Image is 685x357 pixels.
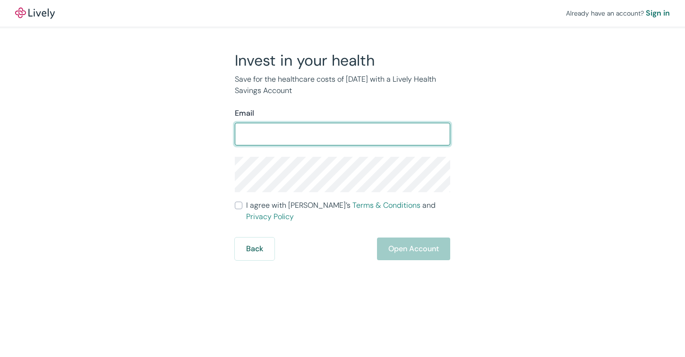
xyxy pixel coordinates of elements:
label: Email [235,108,254,119]
img: Lively [15,8,55,19]
span: I agree with [PERSON_NAME]’s and [246,200,450,222]
button: Back [235,238,274,260]
a: Sign in [646,8,670,19]
div: Already have an account? [566,8,670,19]
a: Privacy Policy [246,212,294,221]
a: LivelyLively [15,8,55,19]
h2: Invest in your health [235,51,450,70]
p: Save for the healthcare costs of [DATE] with a Lively Health Savings Account [235,74,450,96]
a: Terms & Conditions [352,200,420,210]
